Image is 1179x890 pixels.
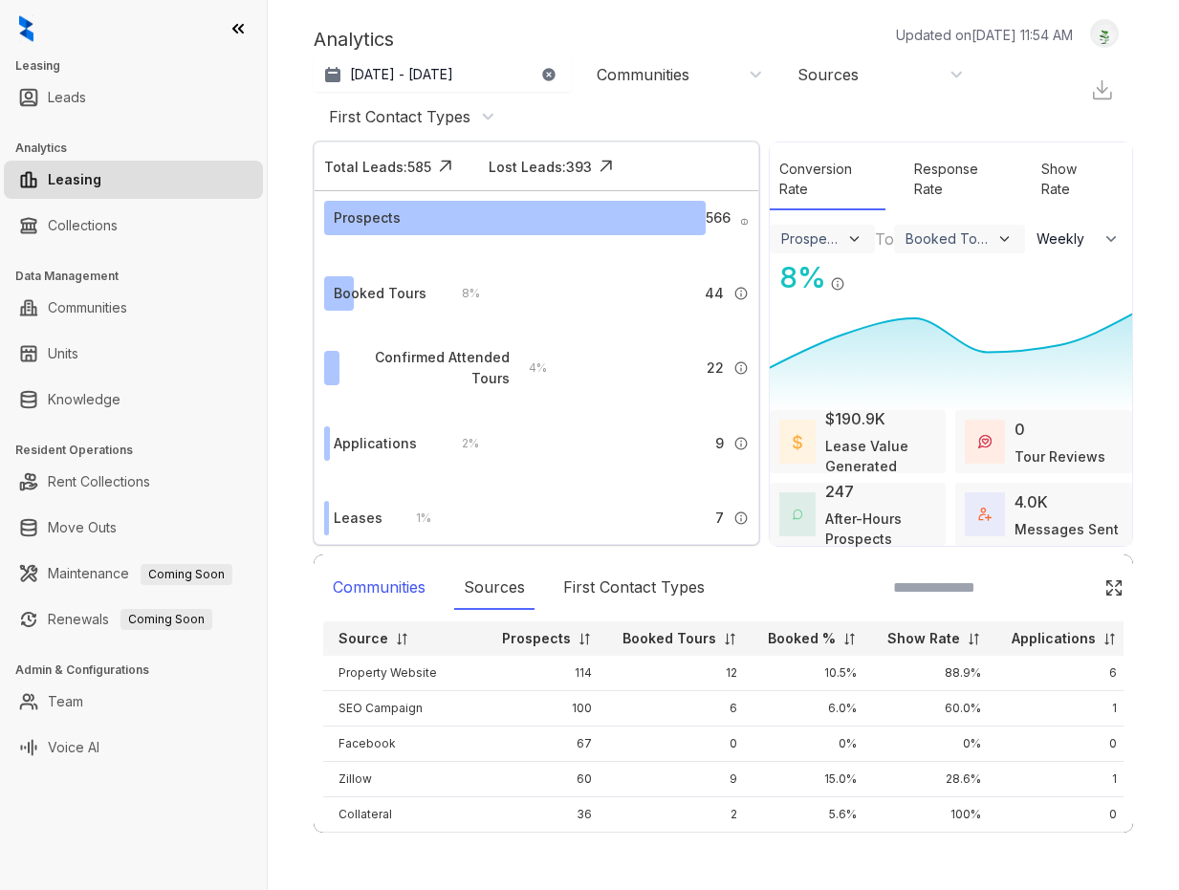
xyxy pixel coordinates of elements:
div: 1 % [397,508,431,529]
div: Sources [797,64,859,85]
li: Team [4,683,263,721]
div: Conversion Rate [770,149,885,210]
td: 15.0% [753,762,872,797]
p: Show Rate [887,629,960,648]
li: Units [4,335,263,373]
div: 0 [1015,418,1025,441]
img: logo [19,15,33,42]
a: Units [48,335,78,373]
a: RenewalsComing Soon [48,600,212,639]
img: Download [1090,77,1114,101]
td: 0 [996,833,1132,868]
li: Leasing [4,161,263,199]
div: First Contact Types [329,106,470,127]
li: Leads [4,78,263,117]
img: sorting [578,632,592,646]
div: Booked Tours [906,230,992,247]
span: 7 [715,508,724,529]
p: Source [338,629,388,648]
p: [DATE] - [DATE] [350,65,453,84]
td: SEO Campaign [323,691,487,727]
div: 247 [825,480,854,503]
a: Leads [48,78,86,117]
img: Info [733,436,749,451]
td: 5.6% [753,797,872,833]
div: Prospects [781,230,841,247]
img: Info [733,510,749,526]
img: TourReviews [978,435,992,448]
img: ViewFilterArrow [845,230,863,249]
h3: Analytics [15,140,267,157]
span: Coming Soon [141,564,232,585]
div: 4 % [510,358,547,379]
span: Weekly [1037,229,1095,249]
td: 32 [487,833,607,868]
a: Communities [48,289,127,327]
div: Leases [334,508,382,529]
div: Sources [454,566,535,610]
h3: Resident Operations [15,442,267,459]
h3: Leasing [15,57,267,75]
div: 8 % [443,283,480,304]
img: SearchIcon [1064,579,1081,596]
div: Confirmed Attended Tours [334,347,510,389]
li: Maintenance [4,554,263,593]
div: 4.0K [1015,490,1048,513]
img: sorting [967,632,981,646]
a: Leasing [48,161,101,199]
a: Collections [48,206,118,245]
td: 12 [607,656,753,691]
img: AfterHoursConversations [793,509,803,519]
img: Click Icon [592,152,621,181]
td: 0% [753,727,872,762]
td: 0 [996,727,1132,762]
img: sorting [1103,632,1117,646]
button: Weekly [1025,222,1132,256]
img: Click Icon [845,259,874,288]
p: Applications [1012,629,1096,648]
td: 6 [607,691,753,727]
td: 0 [607,727,753,762]
div: After-Hours Prospects [825,509,936,549]
a: Team [48,683,83,721]
img: Info [733,360,749,376]
span: 566 [706,207,731,228]
td: Google Ads [323,833,487,868]
div: Communities [323,566,435,610]
div: Tour Reviews [1015,446,1105,467]
img: Info [830,276,845,292]
td: 2 [607,797,753,833]
p: Prospects [502,629,571,648]
p: Booked Tours [622,629,716,648]
div: Communities [597,64,689,85]
img: Info [733,286,749,301]
div: Lease Value Generated [825,436,937,476]
td: 100 [487,691,607,727]
img: Click Icon [431,152,460,181]
img: Info [740,218,748,226]
td: 5 [607,833,753,868]
td: Facebook [323,727,487,762]
td: 1 [996,691,1132,727]
li: Voice AI [4,728,263,767]
td: 60 [487,762,607,797]
div: First Contact Types [554,566,714,610]
p: Booked % [768,629,836,648]
button: [DATE] - [DATE] [314,57,572,92]
img: sorting [842,632,857,646]
p: Analytics [314,25,394,54]
img: TotalFum [978,508,992,521]
a: Rent Collections [48,463,150,501]
td: 1 [996,762,1132,797]
td: 6.0% [753,691,872,727]
div: 8 % [770,256,826,299]
a: Knowledge [48,380,120,419]
li: Rent Collections [4,463,263,501]
td: 0% [872,727,996,762]
td: Property Website [323,656,487,691]
div: Lost Leads: 393 [489,157,592,177]
div: Response Rate [905,149,1013,210]
div: Prospects [334,207,401,228]
img: UserAvatar [1091,24,1118,44]
div: $190.9K [825,407,885,430]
